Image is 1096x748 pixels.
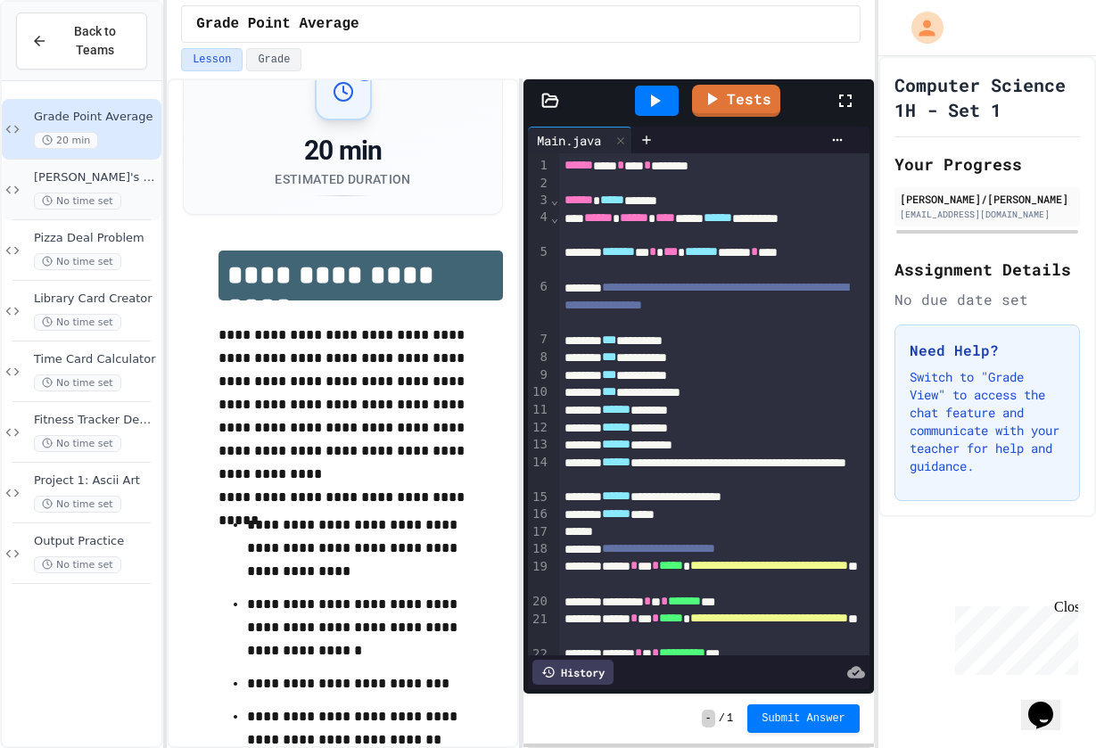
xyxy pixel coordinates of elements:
div: 20 [528,593,550,611]
button: Grade [246,48,301,71]
span: Grade Point Average [196,13,358,35]
span: Output Practice [34,534,158,549]
div: 14 [528,454,550,489]
iframe: chat widget [1021,677,1078,730]
div: 18 [528,540,550,558]
span: No time set [34,496,121,513]
iframe: chat widget [948,599,1078,675]
span: No time set [34,314,121,331]
div: Main.java [528,131,610,150]
div: 5 [528,243,550,278]
span: No time set [34,556,121,573]
span: Fitness Tracker Debugger [34,413,158,428]
span: Library Card Creator [34,292,158,307]
h1: Computer Science 1H - Set 1 [894,72,1080,122]
span: No time set [34,193,121,210]
div: 9 [528,366,550,384]
span: Back to Teams [58,22,132,60]
div: 19 [528,558,550,593]
div: 10 [528,383,550,401]
div: 21 [528,611,550,645]
span: Time Card Calculator [34,352,158,367]
div: 1 [528,157,550,175]
span: No time set [34,253,121,270]
div: 12 [528,419,550,437]
div: 13 [528,436,550,454]
span: Grade Point Average [34,110,158,125]
h3: Need Help? [910,340,1065,361]
div: Chat with us now!Close [7,7,123,113]
div: 2 [528,175,550,192]
span: Fold line [550,210,559,225]
a: Tests [692,85,780,117]
span: Submit Answer [762,711,845,726]
div: 22 [528,645,550,663]
div: 20 min [275,135,410,167]
span: Pizza Deal Problem [34,231,158,246]
div: 4 [528,209,550,243]
div: My Account [893,7,948,48]
div: Estimated Duration [275,170,410,188]
div: 8 [528,349,550,366]
div: [PERSON_NAME]/[PERSON_NAME] [900,191,1075,207]
div: 7 [528,331,550,349]
span: 20 min [34,132,98,149]
span: Fold line [550,193,559,207]
span: - [702,710,715,727]
button: Lesson [181,48,243,71]
h2: Your Progress [894,152,1080,177]
span: No time set [34,374,121,391]
div: 16 [528,506,550,523]
div: 11 [528,401,550,419]
div: 15 [528,489,550,506]
div: [EMAIL_ADDRESS][DOMAIN_NAME] [900,208,1075,221]
span: 1 [727,711,733,726]
span: [PERSON_NAME]'s Raise problem [34,170,158,185]
div: History [532,660,614,685]
h2: Assignment Details [894,257,1080,282]
span: / [719,711,725,726]
div: 17 [528,523,550,540]
p: Switch to "Grade View" to access the chat feature and communicate with your teacher for help and ... [910,368,1065,475]
span: No time set [34,435,121,452]
div: No due date set [894,289,1080,310]
div: 3 [528,192,550,210]
div: Main.java [528,127,632,153]
div: 6 [528,278,550,331]
span: Project 1: Ascii Art [34,473,158,489]
button: Submit Answer [747,704,860,733]
button: Back to Teams [16,12,147,70]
